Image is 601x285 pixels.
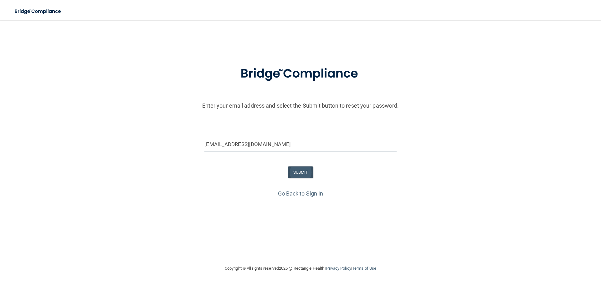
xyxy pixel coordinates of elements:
button: SUBMIT [288,166,313,178]
img: bridge_compliance_login_screen.278c3ca4.svg [228,58,373,90]
div: Copyright © All rights reserved 2025 @ Rectangle Health | | [186,258,415,278]
a: Go Back to Sign In [278,190,323,197]
img: bridge_compliance_login_screen.278c3ca4.svg [9,5,67,18]
a: Privacy Policy [326,266,351,271]
input: Email [204,137,396,151]
a: Terms of Use [352,266,376,271]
